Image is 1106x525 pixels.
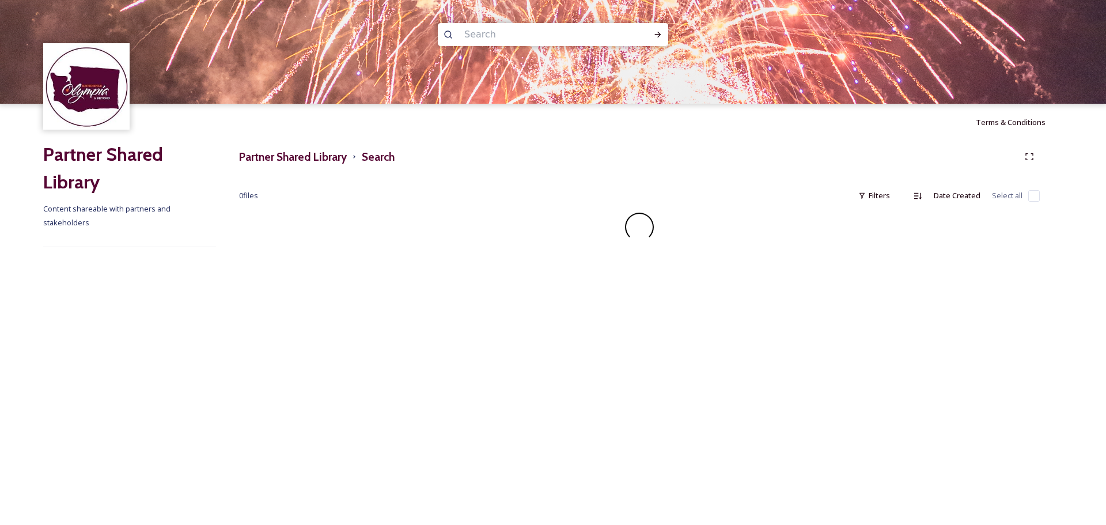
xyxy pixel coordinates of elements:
h3: Search [362,149,395,165]
img: download.jpeg [45,45,128,129]
input: Search [459,22,616,47]
span: Select all [992,190,1022,201]
div: Filters [853,184,896,207]
span: Terms & Conditions [976,117,1046,127]
h3: Partner Shared Library [239,149,347,165]
span: 0 file s [239,190,258,201]
h2: Partner Shared Library [43,141,216,196]
a: Terms & Conditions [976,115,1063,129]
span: Content shareable with partners and stakeholders [43,203,172,228]
div: Date Created [928,184,986,207]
